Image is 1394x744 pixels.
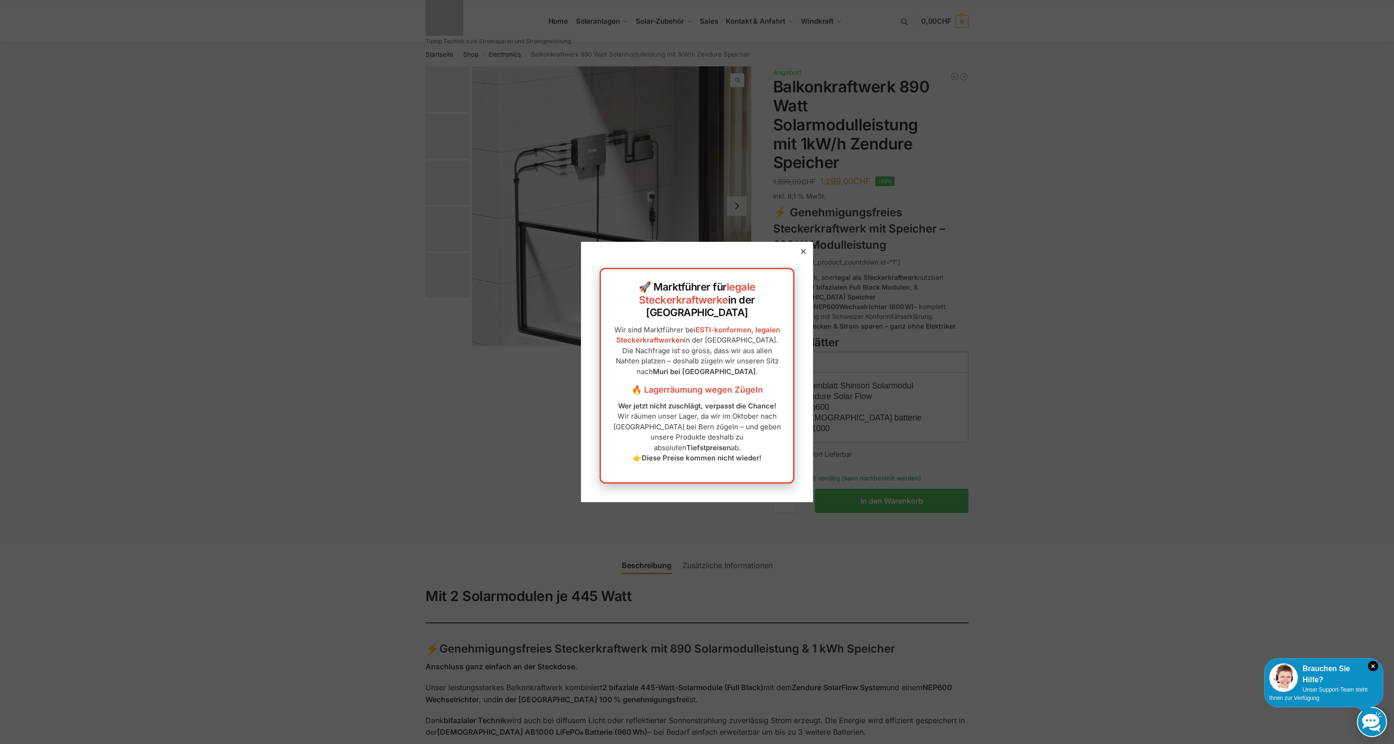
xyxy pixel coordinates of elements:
[610,281,784,319] h2: 🚀 Marktführer für in der [GEOGRAPHIC_DATA]
[653,367,756,376] strong: Muri bei [GEOGRAPHIC_DATA]
[610,384,784,396] h3: 🔥 Lagerräumung wegen Zügeln
[642,453,762,462] strong: Diese Preise kommen nicht wieder!
[1269,663,1378,686] div: Brauchen Sie Hilfe?
[1368,661,1378,671] i: Schließen
[618,401,776,410] strong: Wer jetzt nicht zuschlägt, verpasst die Chance!
[686,443,731,452] strong: Tiefstpreisen
[1269,686,1368,701] span: Unser Support-Team steht Ihnen zur Verfügung
[610,401,784,464] p: Wir räumen unser Lager, da wir im Oktober nach [GEOGRAPHIC_DATA] bei Bern zügeln – und geben unse...
[610,325,784,377] p: Wir sind Marktführer bei in der [GEOGRAPHIC_DATA]. Die Nachfrage ist so gross, dass wir aus allen...
[1269,663,1298,692] img: Customer service
[639,281,755,306] a: legale Steckerkraftwerke
[616,325,780,345] a: ESTI-konformen, legalen Steckerkraftwerken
